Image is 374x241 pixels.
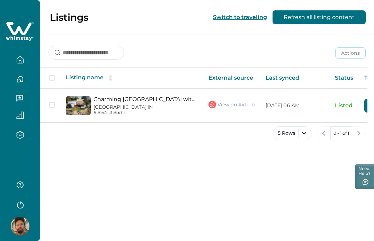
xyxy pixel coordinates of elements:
[93,104,197,110] p: [GEOGRAPHIC_DATA], IN
[317,126,331,140] button: previous page
[329,68,359,89] th: Status
[273,10,366,24] button: Refresh all listing content
[93,110,197,115] p: 5 Beds, 3 Baths
[213,14,267,20] button: Switch to traveling
[11,217,29,235] img: Whimstay Host
[66,96,91,115] img: propertyImage_Charming Stone Lake Cottage with Kayaks and Fire Pit - Cozy Retreat
[273,126,311,140] button: 5 Rows
[333,130,349,137] p: 0 - 1 of 1
[335,47,366,59] button: Actions
[335,102,353,109] p: Listed
[60,68,203,89] th: Listing name
[352,126,366,140] button: next page
[208,100,255,109] a: View on Airbnb
[50,11,88,23] p: Listings
[104,74,117,81] button: sorting
[93,96,197,102] a: Charming [GEOGRAPHIC_DATA] with Kayaks and Fire Pit - Cozy Retreat
[266,102,324,109] p: [DATE] 06 AM
[260,68,329,89] th: Last synced
[330,126,352,140] button: 0 - 1 of 1
[203,68,260,89] th: External source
